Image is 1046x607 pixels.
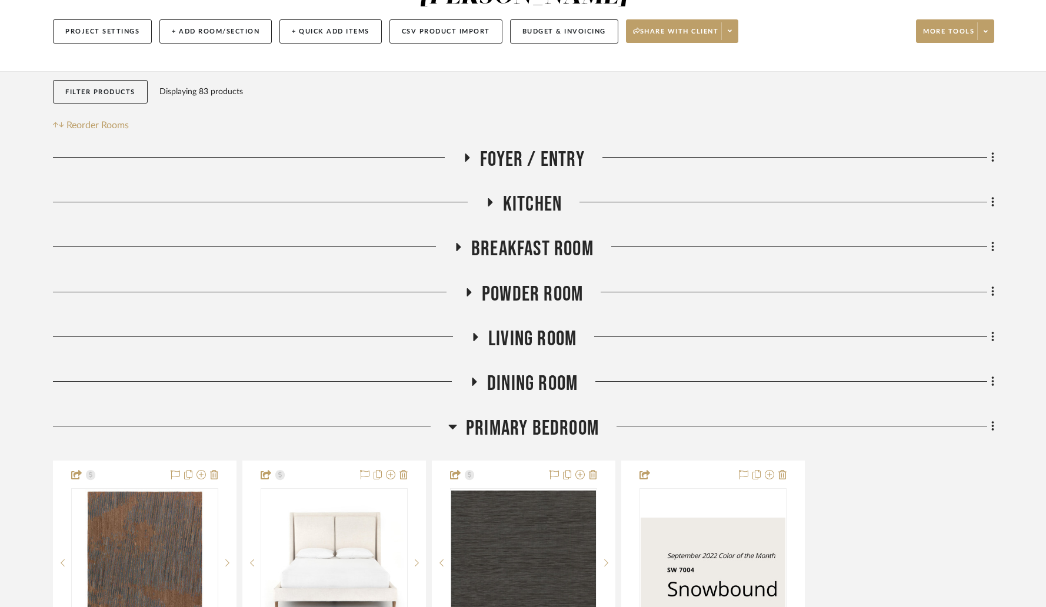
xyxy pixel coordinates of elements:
[503,192,562,217] span: Kitchen
[389,19,502,44] button: CSV Product Import
[466,416,599,441] span: Primary Bedroom
[66,118,129,132] span: Reorder Rooms
[53,118,129,132] button: Reorder Rooms
[482,282,583,307] span: Powder Room
[626,19,739,43] button: Share with client
[471,236,594,262] span: Breakfast Room
[510,19,618,44] button: Budget & Invoicing
[53,80,148,104] button: Filter Products
[633,27,719,45] span: Share with client
[488,326,577,352] span: Living Room
[159,80,243,104] div: Displaying 83 products
[916,19,994,43] button: More tools
[480,147,585,172] span: Foyer / Entry
[53,19,152,44] button: Project Settings
[923,27,974,45] span: More tools
[487,371,578,396] span: Dining Room
[159,19,272,44] button: + Add Room/Section
[279,19,382,44] button: + Quick Add Items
